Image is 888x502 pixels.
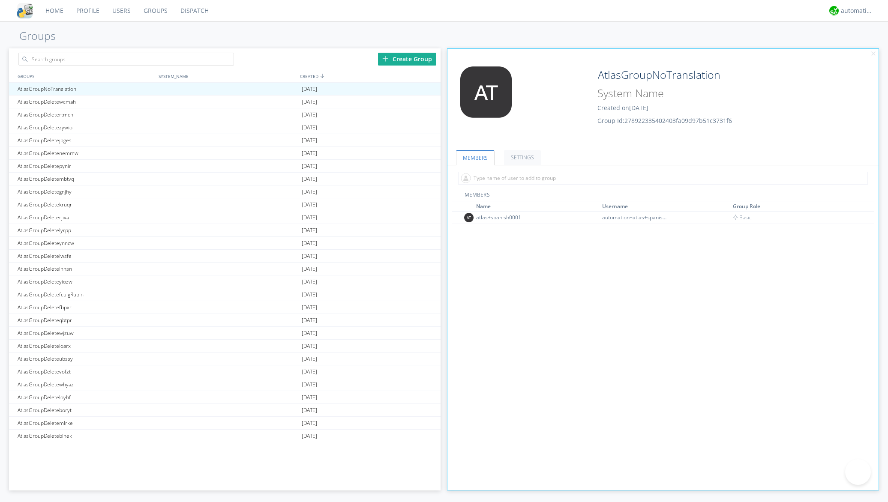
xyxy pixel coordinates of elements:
[15,160,156,172] div: AtlasGroupDeletepynir
[302,404,317,417] span: [DATE]
[302,417,317,430] span: [DATE]
[302,430,317,442] span: [DATE]
[9,108,441,121] a: AtlasGroupDeletertmcn[DATE]
[15,108,156,121] div: AtlasGroupDeletertmcn
[870,51,876,57] img: cancel.svg
[15,430,156,442] div: AtlasGroupDeletebinek
[458,172,868,185] input: Type name of user to add to group
[9,224,441,237] a: AtlasGroupDeletelyrpp[DATE]
[9,96,441,108] a: AtlasGroupDeletewcmah[DATE]
[302,340,317,353] span: [DATE]
[9,134,441,147] a: AtlasGroupDeletejbges[DATE]
[15,173,156,185] div: AtlasGroupDeletembtvq
[9,353,441,365] a: AtlasGroupDeleteubssy[DATE]
[9,340,441,353] a: AtlasGroupDeleteloarx[DATE]
[302,301,317,314] span: [DATE]
[15,250,156,262] div: AtlasGroupDeletelwsfe
[302,198,317,211] span: [DATE]
[597,117,732,125] span: Group Id: 278922335402403fa09d97b51c3731f6
[9,275,441,288] a: AtlasGroupDeleteyiozw[DATE]
[15,404,156,416] div: AtlasGroupDeleteboryt
[302,353,317,365] span: [DATE]
[302,275,317,288] span: [DATE]
[601,201,732,212] th: Toggle SortBy
[9,365,441,378] a: AtlasGroupDeletevofzt[DATE]
[602,214,666,221] div: automation+atlas+spanish0001
[15,417,156,429] div: AtlasGroupDeletemlrke
[302,121,317,134] span: [DATE]
[302,237,317,250] span: [DATE]
[302,134,317,147] span: [DATE]
[629,104,648,112] span: [DATE]
[15,340,156,352] div: AtlasGroupDeleteloarx
[302,391,317,404] span: [DATE]
[15,224,156,236] div: AtlasGroupDeletelyrpp
[452,191,875,201] div: MEMBERS
[9,250,441,263] a: AtlasGroupDeletelwsfe[DATE]
[302,185,317,198] span: [DATE]
[15,134,156,146] div: AtlasGroupDeletejbges
[9,417,441,430] a: AtlasGroupDeletemlrke[DATE]
[15,288,156,301] div: AtlasGroupDeletefculgRubin
[15,301,156,314] div: AtlasGroupDeletefbpxr
[17,3,33,18] img: cddb5a64eb264b2086981ab96f4c1ba7
[15,83,156,95] div: AtlasGroupNoTranslation
[475,201,601,212] th: Toggle SortBy
[9,147,441,160] a: AtlasGroupDeletenemmw[DATE]
[15,275,156,288] div: AtlasGroupDeleteyiozw
[9,121,441,134] a: AtlasGroupDeletezywio[DATE]
[302,327,317,340] span: [DATE]
[302,160,317,173] span: [DATE]
[302,263,317,275] span: [DATE]
[9,160,441,173] a: AtlasGroupDeletepynir[DATE]
[15,121,156,134] div: AtlasGroupDeletezywio
[302,211,317,224] span: [DATE]
[15,185,156,198] div: AtlasGroupDeletegnjhy
[302,147,317,160] span: [DATE]
[382,56,388,62] img: plus.svg
[829,6,839,15] img: d2d01cd9b4174d08988066c6d424eccd
[456,150,495,165] a: MEMBERS
[15,70,154,82] div: GROUPS
[9,185,441,198] a: AtlasGroupDeletegnjhy[DATE]
[9,391,441,404] a: AtlasGroupDeleteloyhf[DATE]
[9,327,441,340] a: AtlasGroupDeletewjzuw[DATE]
[15,391,156,403] div: AtlasGroupDeleteloyhf
[15,237,156,249] div: AtlasGroupDeleteynncw
[15,263,156,275] div: AtlasGroupDeletelnnsn
[454,66,518,118] img: 373638.png
[594,85,733,102] input: System Name
[302,250,317,263] span: [DATE]
[594,66,733,84] input: Group Name
[156,70,298,82] div: SYSTEM_NAME
[302,108,317,121] span: [DATE]
[15,378,156,391] div: AtlasGroupDeletewhyaz
[15,96,156,108] div: AtlasGroupDeletewcmah
[841,6,873,15] div: automation+atlas
[9,314,441,327] a: AtlasGroupDeleteqbtpr[DATE]
[15,314,156,326] div: AtlasGroupDeleteqbtpr
[302,173,317,185] span: [DATE]
[9,288,441,301] a: AtlasGroupDeletefculgRubin[DATE]
[464,213,474,222] img: 373638.png
[15,147,156,159] div: AtlasGroupDeletenemmw
[302,96,317,108] span: [DATE]
[9,211,441,224] a: AtlasGroupDeleterjiva[DATE]
[18,53,234,66] input: Search groups
[9,173,441,185] a: AtlasGroupDeletembtvq[DATE]
[378,53,436,66] div: Create Group
[302,224,317,237] span: [DATE]
[476,214,540,221] div: atlas+spanish0001
[15,198,156,211] div: AtlasGroupDeletekruqr
[298,70,440,82] div: CREATED
[302,288,317,301] span: [DATE]
[733,214,752,221] span: Basic
[9,378,441,391] a: AtlasGroupDeletewhyaz[DATE]
[845,459,871,485] iframe: Toggle Customer Support
[9,83,441,96] a: AtlasGroupNoTranslation[DATE]
[9,404,441,417] a: AtlasGroupDeleteboryt[DATE]
[302,83,317,96] span: [DATE]
[302,378,317,391] span: [DATE]
[597,104,648,112] span: Created on
[302,314,317,327] span: [DATE]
